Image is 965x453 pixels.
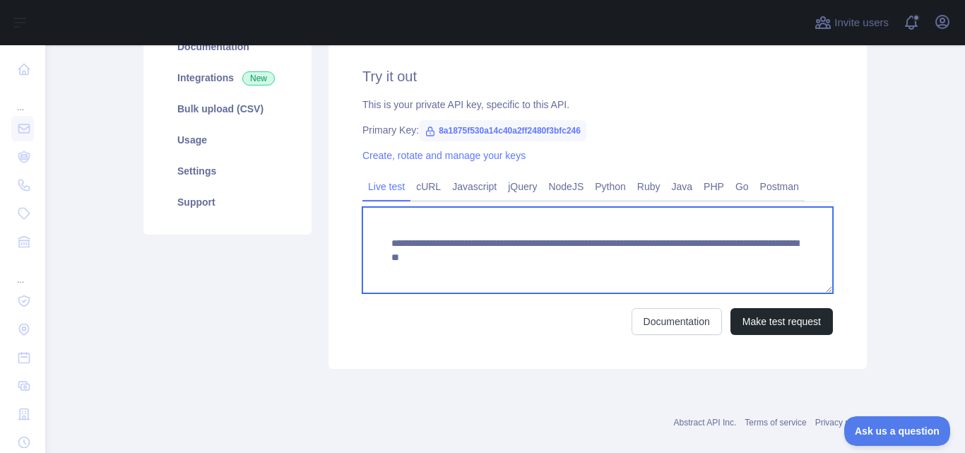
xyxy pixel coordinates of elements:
div: ... [11,257,34,286]
a: NodeJS [543,175,589,198]
a: Terms of service [745,418,806,428]
a: jQuery [502,175,543,198]
a: Privacy policy [815,418,867,428]
a: Documentation [160,31,295,62]
a: Bulk upload (CSV) [160,93,295,124]
a: Usage [160,124,295,155]
a: Integrations New [160,62,295,93]
a: Settings [160,155,295,187]
iframe: Toggle Customer Support [844,416,951,446]
a: Python [589,175,632,198]
a: PHP [698,175,730,198]
button: Invite users [812,11,892,34]
div: This is your private API key, specific to this API. [362,98,833,112]
div: ... [11,85,34,113]
a: Javascript [446,175,502,198]
a: Create, rotate and manage your keys [362,150,526,161]
button: Make test request [730,308,833,335]
a: Support [160,187,295,218]
a: Java [666,175,699,198]
a: cURL [410,175,446,198]
a: Go [730,175,754,198]
div: Primary Key: [362,123,833,137]
a: Live test [362,175,410,198]
span: Invite users [834,15,889,31]
a: Ruby [632,175,666,198]
a: Documentation [632,308,722,335]
span: New [242,71,275,86]
h2: Try it out [362,66,833,86]
a: Abstract API Inc. [674,418,737,428]
span: 8a1875f530a14c40a2ff2480f3bfc246 [419,120,586,141]
a: Postman [754,175,805,198]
